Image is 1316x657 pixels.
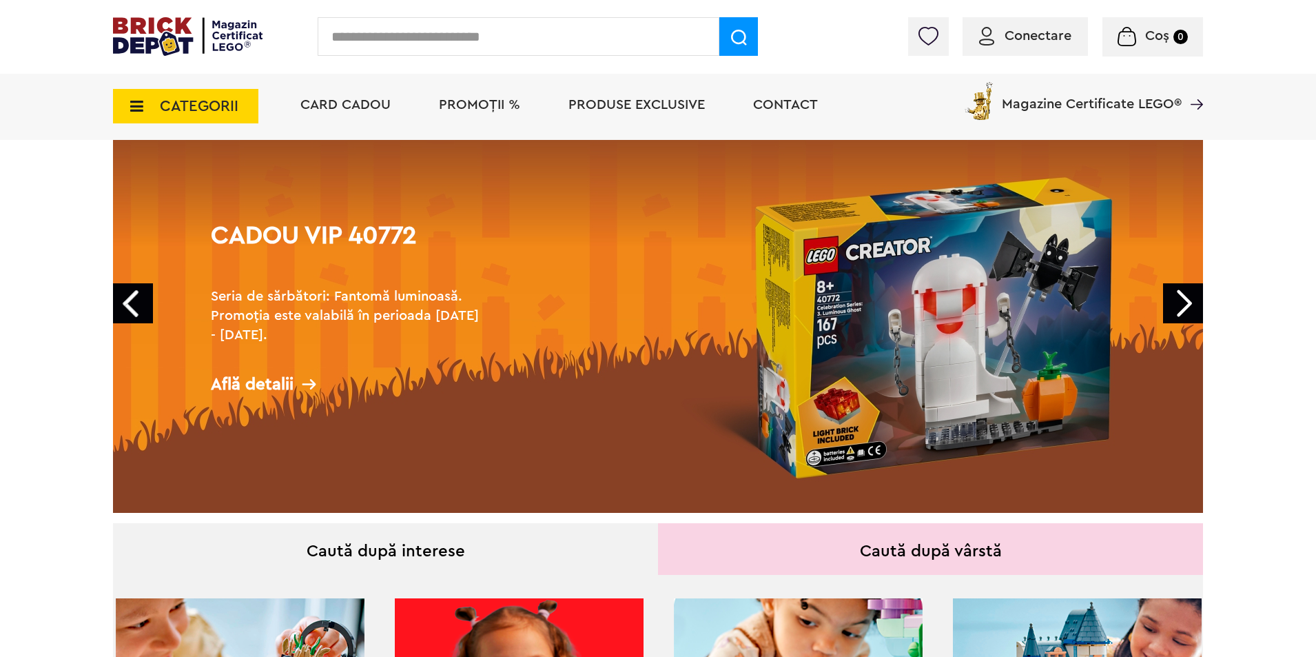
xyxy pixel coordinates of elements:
[211,376,486,393] div: Află detalii
[1173,30,1188,44] small: 0
[211,223,486,273] h1: Cadou VIP 40772
[1005,29,1071,43] span: Conectare
[113,283,153,323] a: Prev
[1182,79,1203,93] a: Magazine Certificate LEGO®
[568,98,705,112] a: Produse exclusive
[211,287,486,345] h2: Seria de sărbători: Fantomă luminoasă. Promoția este valabilă în perioada [DATE] - [DATE].
[658,523,1203,575] div: Caută după vârstă
[1145,29,1169,43] span: Coș
[979,29,1071,43] a: Conectare
[1163,283,1203,323] a: Next
[160,99,238,114] span: CATEGORII
[113,96,1203,513] a: Cadou VIP 40772Seria de sărbători: Fantomă luminoasă. Promoția este valabilă în perioada [DATE] -...
[753,98,818,112] a: Contact
[1002,79,1182,111] span: Magazine Certificate LEGO®
[300,98,391,112] a: Card Cadou
[113,523,658,575] div: Caută după interese
[439,98,520,112] a: PROMOȚII %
